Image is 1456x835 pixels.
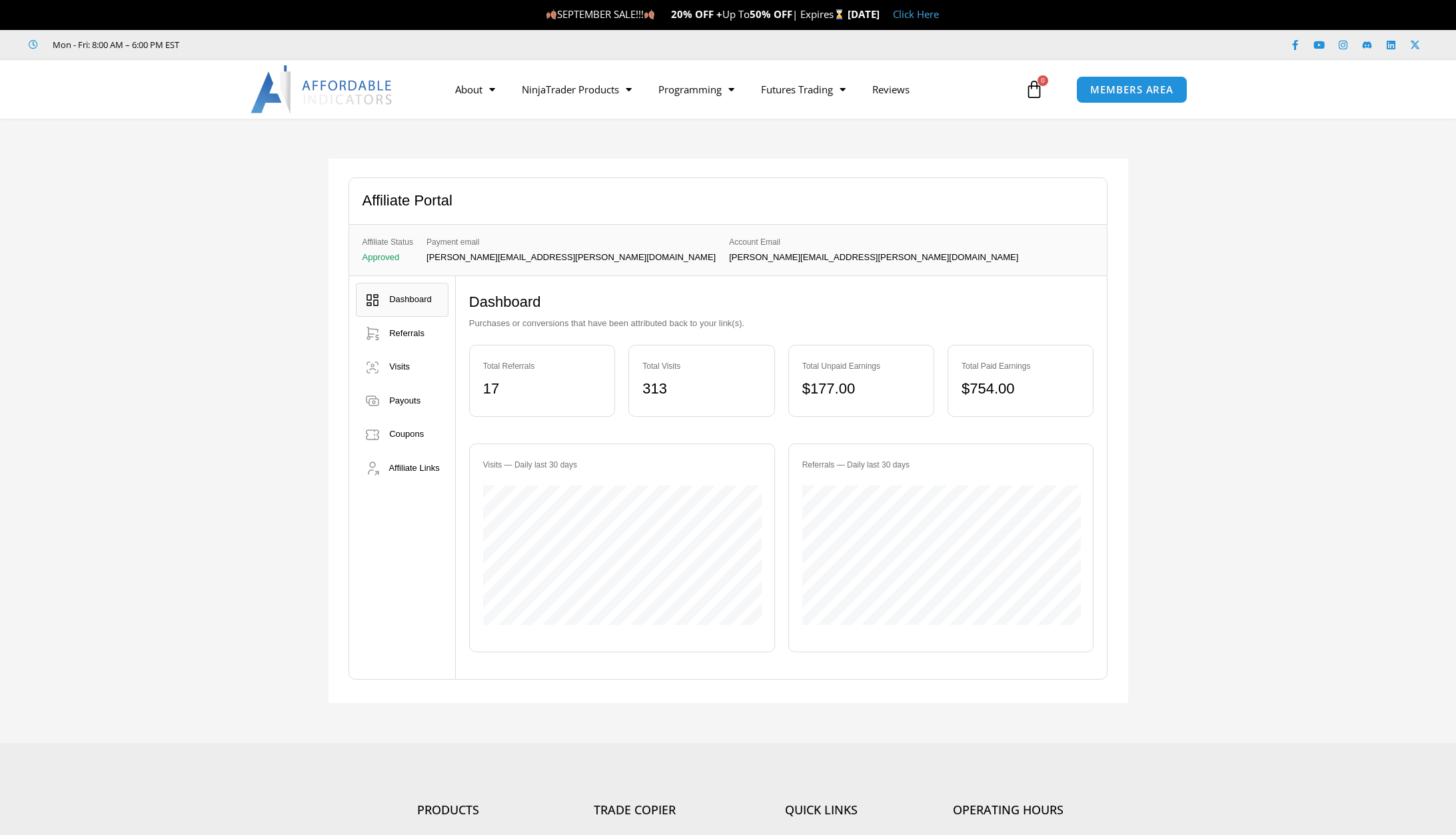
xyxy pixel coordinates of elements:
strong: [DATE] [848,7,880,21]
a: Click Here [893,7,939,21]
p: Purchases or conversions that have been attributed back to your link(s). [469,315,1094,331]
div: Total Visits [642,359,760,373]
span: Referrals [389,328,424,338]
iframe: Customer reviews powered by Trustpilot [198,38,398,51]
h4: Operating Hours [915,803,1101,818]
span: MEMBERS AREA [1090,85,1173,95]
strong: 20% OFF + [671,7,722,21]
a: Dashboard [356,283,448,317]
div: 17 [483,375,601,403]
img: LogoAI | Affordable Indicators – NinjaTrader [251,65,394,113]
span: Mon - Fri: 8:00 AM – 6:00 PM EST [49,37,179,53]
h4: Trade Copier [542,803,728,818]
span: Coupons [389,429,424,439]
span: Affiliate Links [388,463,439,473]
a: Coupons [356,417,448,452]
h4: Products [355,803,542,818]
strong: 50% OFF [750,7,792,21]
p: [PERSON_NAME][EMAIL_ADDRESS][PERSON_NAME][DOMAIN_NAME] [729,253,1018,262]
span: 0 [1038,75,1048,86]
p: Approved [363,253,414,262]
a: MEMBERS AREA [1076,76,1187,103]
a: Affiliate Links [356,452,448,486]
span: Account Email [729,235,1018,249]
span: Dashboard [389,294,432,304]
p: [PERSON_NAME][EMAIL_ADDRESS][PERSON_NAME][DOMAIN_NAME] [426,253,716,262]
span: Payment email [426,235,716,249]
a: Visits [356,350,448,384]
span: $ [802,380,810,397]
img: 🍂 [644,9,654,19]
a: About [442,74,508,105]
a: Referrals [356,317,448,351]
span: Affiliate Status [363,235,414,249]
span: Payouts [389,395,420,405]
nav: Menu [442,74,1022,105]
a: 0 [1005,70,1064,109]
div: Visits — Daily last 30 days [483,458,761,472]
h2: Affiliate Portal [363,191,452,211]
img: 🍂 [546,9,556,19]
a: Payouts [356,384,448,418]
div: Total Referrals [483,359,601,373]
span: $ [962,380,970,397]
a: Programming [645,74,748,105]
div: Referrals — Daily last 30 days [802,458,1080,472]
h2: Dashboard [469,293,1094,312]
bdi: 754.00 [962,380,1015,397]
span: Visits [389,361,410,371]
div: Total Paid Earnings [962,359,1080,373]
div: Total Unpaid Earnings [802,359,920,373]
a: Futures Trading [748,74,859,105]
bdi: 177.00 [802,380,856,397]
a: Reviews [859,74,923,105]
div: 313 [642,375,760,403]
a: NinjaTrader Products [508,74,645,105]
img: ⌛ [834,9,844,19]
h4: Quick Links [728,803,915,818]
span: SEPTEMBER SALE!!! Up To | Expires [546,7,848,21]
